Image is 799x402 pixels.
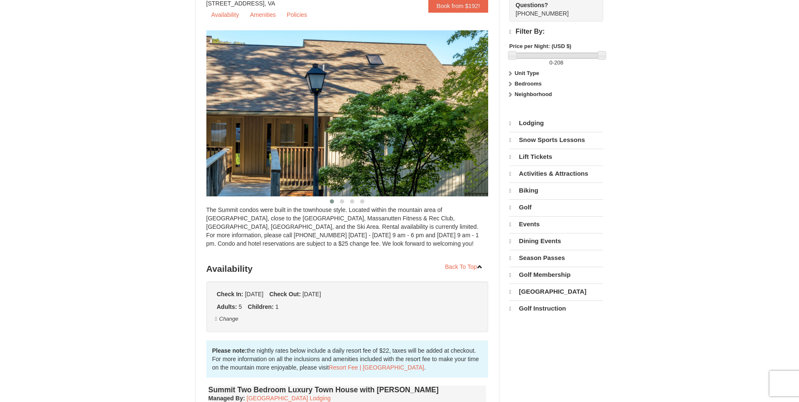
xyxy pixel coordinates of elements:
[217,303,237,310] strong: Adults:
[516,2,548,8] strong: Questions?
[509,300,603,316] a: Golf Instruction
[245,8,281,21] a: Amenities
[206,206,489,256] div: The Summit condos were built in the townhouse style. Located within the mountain area of [GEOGRAP...
[509,115,603,131] a: Lodging
[208,395,243,402] span: Managed By
[509,59,603,67] label: -
[509,166,603,182] a: Activities & Attractions
[509,233,603,249] a: Dining Events
[206,30,510,196] img: 19219034-1-0eee7e00.jpg
[269,291,301,297] strong: Check Out:
[554,59,564,66] span: 208
[302,291,321,297] span: [DATE]
[208,386,486,394] h4: Summit Two Bedroom Luxury Town House with [PERSON_NAME]
[206,260,489,277] h3: Availability
[509,216,603,232] a: Events
[217,291,243,297] strong: Check In:
[515,80,542,87] strong: Bedrooms
[206,340,489,378] div: the nightly rates below include a daily resort fee of $22, taxes will be added at checkout. For m...
[239,303,242,310] span: 5
[509,43,571,49] strong: Price per Night: (USD $)
[247,395,331,402] a: [GEOGRAPHIC_DATA] Lodging
[248,303,273,310] strong: Children:
[282,8,312,21] a: Policies
[215,314,239,324] button: Change
[549,59,552,66] span: 0
[515,70,539,76] strong: Unit Type
[509,149,603,165] a: Lift Tickets
[516,1,588,17] span: [PHONE_NUMBER]
[329,364,424,371] a: Resort Fee | [GEOGRAPHIC_DATA]
[275,303,279,310] span: 1
[208,395,245,402] strong: :
[440,260,489,273] a: Back To Top
[212,347,247,354] strong: Please note:
[509,199,603,215] a: Golf
[509,28,603,36] h4: Filter By:
[509,250,603,266] a: Season Passes
[509,132,603,148] a: Snow Sports Lessons
[509,182,603,198] a: Biking
[245,291,263,297] span: [DATE]
[206,8,244,21] a: Availability
[509,284,603,300] a: [GEOGRAPHIC_DATA]
[509,267,603,283] a: Golf Membership
[515,91,552,97] strong: Neighborhood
